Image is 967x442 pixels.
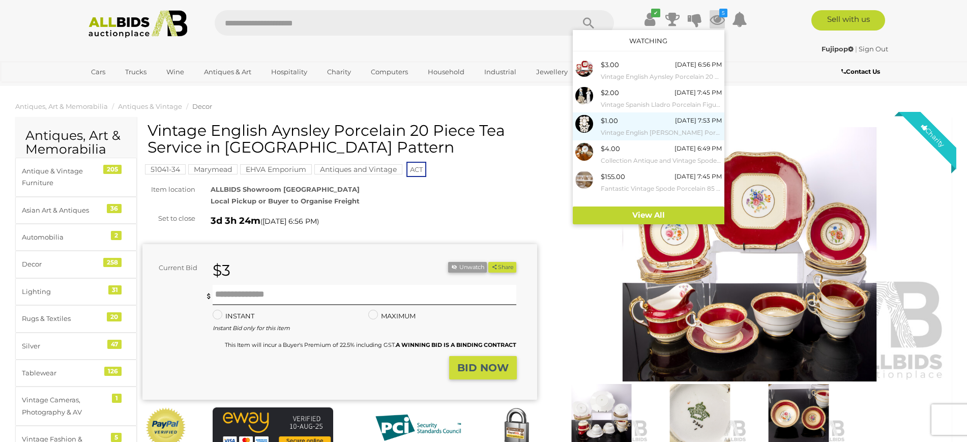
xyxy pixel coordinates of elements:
div: [DATE] 6:49 PM [675,143,722,154]
strong: BID NOW [457,362,509,374]
label: INSTANT [213,310,254,322]
span: [DATE] 6:56 PM [262,217,317,226]
strong: Local Pickup or Buyer to Organise Freight [211,197,360,205]
a: Wine [160,64,191,80]
div: Rugs & Textiles [22,313,106,325]
a: Watching [629,37,667,45]
a: Marymead [188,165,238,173]
a: Automobilia 2 [15,224,137,251]
a: Antiques & Vintage [118,102,182,110]
a: Sign Out [859,45,888,53]
small: Fantastic Vintage Spode Porcelain 85 Piece Dinner Service in Gold Fleur De Lys Pattern [601,183,722,194]
a: Contact Us [841,66,883,77]
a: Asian Art & Antiques 36 [15,197,137,224]
a: Antique & Vintage Furniture 205 [15,158,137,197]
strong: Fujipop [822,45,854,53]
li: Unwatch this item [448,262,487,273]
img: Vintage English Aynsley Porcelain 20 Piece Tea Service in Harrogate Pattern [552,127,947,381]
img: 53913-10a.jpg [575,143,593,161]
a: Antiques, Art & Memorabilia [15,102,108,110]
div: Lighting [22,286,106,298]
a: $4.00 [DATE] 6:49 PM Collection Antique and Vintage Spode & Royal Worcester Porcelain Including M... [573,140,724,168]
div: 258 [103,258,122,267]
div: Silver [22,340,106,352]
mark: Antiques and Vintage [314,164,402,174]
a: Fujipop [822,45,855,53]
div: [DATE] 7:53 PM [675,115,722,126]
button: Share [488,262,516,273]
a: Antiques & Art [197,64,258,80]
div: Tablewear [22,367,106,379]
small: Vintage English Aynsley Porcelain 20 Piece Tea Service in [GEOGRAPHIC_DATA] Pattern [601,71,722,82]
a: Antiques and Vintage [314,165,402,173]
a: Industrial [478,64,523,80]
strong: 3d 3h 24m [211,215,260,226]
div: 2 [111,231,122,240]
div: Antique & Vintage Furniture [22,165,106,189]
span: $155.00 [601,172,625,181]
b: A WINNING BID IS A BINDING CONTRACT [396,341,516,348]
div: Decor [22,258,106,270]
span: $2.00 [601,89,619,97]
strong: $3 [213,261,230,280]
img: Allbids.com.au [83,10,193,38]
div: Item location [135,184,203,195]
i: Instant Bid only for this item [213,325,290,332]
i: 5 [719,9,727,17]
small: Collection Antique and Vintage Spode & Royal Worcester Porcelain Including Miniature Loving Cup, ... [601,155,722,166]
div: Asian Art & Antiques [22,204,106,216]
div: 205 [103,165,122,174]
img: 53913-17a.jpg [575,171,593,189]
img: 53800-1a.jpg [575,115,593,133]
a: Hospitality [265,64,314,80]
div: [DATE] 7:45 PM [675,171,722,182]
a: Silver 47 [15,333,137,360]
a: 51041-34 [145,165,186,173]
div: Set to close [135,213,203,224]
div: 31 [108,285,122,294]
a: Rugs & Textiles 20 [15,305,137,332]
a: Charity [320,64,358,80]
a: $2.00 [DATE] 7:45 PM Vintage Spanish Lladro Porcelain Figures Comprising Seated Youth with Ducks ... [573,84,724,112]
div: Vintage Cameras, Photography & AV [22,394,106,418]
span: ( ) [260,217,319,225]
button: BID NOW [449,356,517,380]
a: EHVA Emporium [240,165,312,173]
span: | [855,45,857,53]
mark: 51041-34 [145,164,186,174]
a: Household [421,64,471,80]
a: $3.00 [DATE] 6:56 PM Vintage English Aynsley Porcelain 20 Piece Tea Service in [GEOGRAPHIC_DATA] ... [573,56,724,84]
mark: Marymead [188,164,238,174]
a: ✔ [642,10,658,28]
div: Current Bid [142,262,205,274]
a: $1.00 [DATE] 7:53 PM Vintage English [PERSON_NAME] Porcelain 86 Piece Dinner Service in Laurentia... [573,112,724,140]
div: 47 [107,340,122,349]
a: View All [573,207,724,224]
span: ACT [406,162,426,177]
small: This Item will incur a Buyer's Premium of 22.5% including GST. [225,341,516,348]
span: $4.00 [601,144,620,153]
div: 36 [107,204,122,213]
a: 5 [710,10,725,28]
a: Lighting 31 [15,278,137,305]
a: Computers [364,64,415,80]
div: [DATE] 6:56 PM [675,59,722,70]
span: Decor [192,102,212,110]
a: Jewellery [530,64,574,80]
a: Cars [84,64,112,80]
span: $1.00 [601,116,618,125]
strong: ALLBIDS Showroom [GEOGRAPHIC_DATA] [211,185,360,193]
a: [GEOGRAPHIC_DATA] [84,80,170,97]
small: Vintage English [PERSON_NAME] Porcelain 86 Piece Dinner Service in Laurentian Pattern , S 659 [601,127,722,138]
img: 51041-34a.jpg [575,59,593,77]
h1: Vintage English Aynsley Porcelain 20 Piece Tea Service in [GEOGRAPHIC_DATA] Pattern [148,122,535,156]
div: 20 [107,312,122,321]
a: Tablewear 126 [15,360,137,387]
div: Charity [910,112,956,159]
label: MAXIMUM [368,310,416,322]
div: 1 [112,394,122,403]
div: [DATE] 7:45 PM [675,87,722,98]
a: Sell with us [811,10,885,31]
